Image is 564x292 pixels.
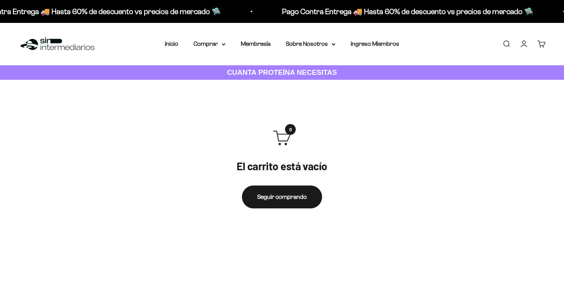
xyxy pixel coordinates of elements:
[286,39,335,49] summary: Sobre Nosotros
[242,186,322,208] a: Seguir comprando
[351,40,399,47] a: Ingreso Miembros
[165,40,178,47] a: Inicio
[193,39,226,49] summary: Comprar
[241,40,271,47] a: Membresía
[227,68,337,76] strong: CUANTA PROTEÍNA NECESITAS
[280,5,532,18] p: Pago Contra Entrega 🚚 Hasta 60% de descuento vs precios de mercado 🛸
[285,124,296,135] span: 0
[237,159,327,173] p: El carrito está vacío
